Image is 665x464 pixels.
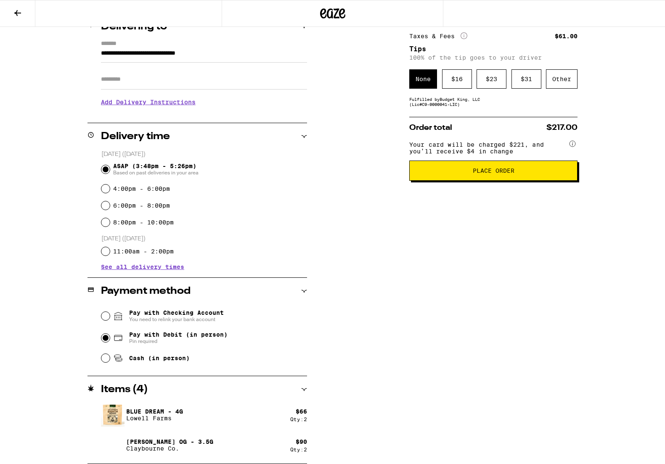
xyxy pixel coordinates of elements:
[546,69,578,89] div: Other
[126,408,183,415] p: Blue Dream - 4g
[126,438,213,445] p: [PERSON_NAME] OG - 3.5g
[129,309,224,323] span: Pay with Checking Account
[126,415,183,422] p: Lowell Farms
[126,445,213,452] p: Claybourne Co.
[101,92,307,112] h3: Add Delivery Instructions
[546,124,578,132] span: $217.00
[296,438,307,445] div: $ 90
[290,417,307,422] div: Qty: 2
[409,69,437,89] div: None
[477,69,506,89] div: $ 23
[290,447,307,452] div: Qty: 2
[113,202,170,209] label: 6:00pm - 8:00pm
[129,331,228,338] span: Pay with Debit (in person)
[113,163,199,176] span: ASAP (3:48pm - 5:26pm)
[555,33,578,39] div: $61.00
[129,338,228,345] span: Pin required
[113,219,174,226] label: 8:00pm - 10:00pm
[101,385,148,395] h2: Items ( 4 )
[409,32,467,40] div: Taxes & Fees
[129,316,224,323] span: You need to relink your bank account
[296,408,307,415] div: $ 66
[113,185,170,192] label: 4:00pm - 6:00pm
[101,264,184,270] button: See all delivery times
[5,6,61,13] span: Hi. Need any help?
[101,22,167,32] h2: Delivering to
[409,124,452,132] span: Order total
[101,235,307,243] p: [DATE] ([DATE])
[442,69,472,89] div: $ 16
[101,112,307,119] p: We'll contact you at [PHONE_NUMBER] when we arrive
[409,161,578,181] button: Place Order
[473,168,514,174] span: Place Order
[409,46,578,53] h5: Tips
[129,355,190,361] span: Cash (in person)
[409,97,578,107] div: Fulfilled by Budget King, LLC (Lic# C9-0000041-LIC )
[101,286,191,296] h2: Payment method
[113,169,199,176] span: Based on past deliveries in your area
[101,150,307,158] p: [DATE] ([DATE])
[101,433,125,457] img: King Louis OG - 3.5g
[101,403,125,427] img: Blue Dream - 4g
[101,132,170,142] h2: Delivery time
[511,69,541,89] div: $ 31
[113,248,174,255] label: 11:00am - 2:00pm
[409,138,567,155] span: Your card will be charged $221, and you’ll receive $4 in change
[409,54,578,61] p: 100% of the tip goes to your driver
